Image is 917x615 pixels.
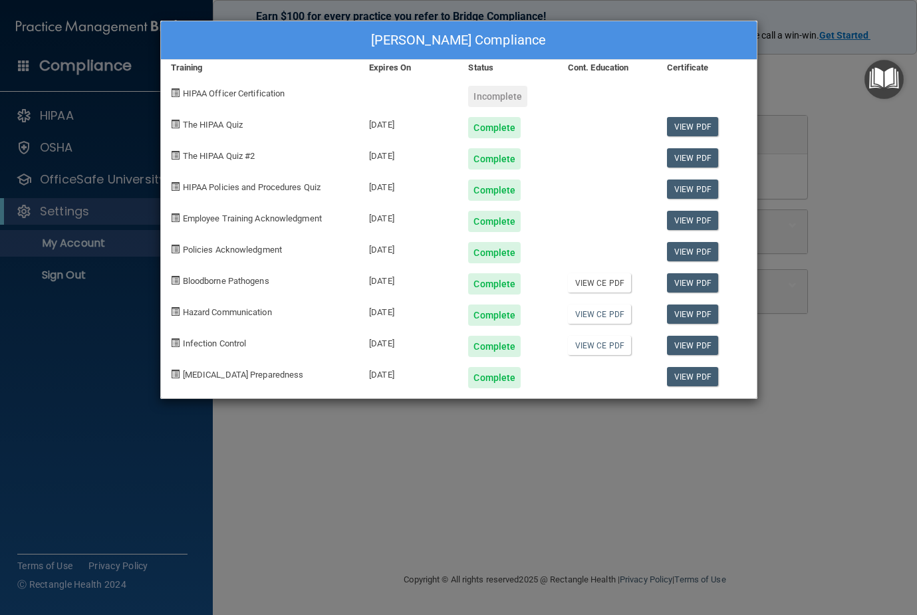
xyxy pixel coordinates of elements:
[359,326,458,357] div: [DATE]
[359,295,458,326] div: [DATE]
[657,60,756,76] div: Certificate
[558,60,657,76] div: Cont. Education
[161,21,757,60] div: [PERSON_NAME] Compliance
[183,151,255,161] span: The HIPAA Quiz #2
[359,357,458,388] div: [DATE]
[359,138,458,170] div: [DATE]
[183,88,285,98] span: HIPAA Officer Certification
[864,60,904,99] button: Open Resource Center
[468,273,521,295] div: Complete
[468,367,521,388] div: Complete
[468,242,521,263] div: Complete
[183,370,304,380] span: [MEDICAL_DATA] Preparedness
[667,211,718,230] a: View PDF
[183,307,272,317] span: Hazard Communication
[667,305,718,324] a: View PDF
[359,201,458,232] div: [DATE]
[359,60,458,76] div: Expires On
[667,336,718,355] a: View PDF
[568,273,631,293] a: View CE PDF
[183,120,243,130] span: The HIPAA Quiz
[568,336,631,355] a: View CE PDF
[468,117,521,138] div: Complete
[667,180,718,199] a: View PDF
[183,182,321,192] span: HIPAA Policies and Procedures Quiz
[667,367,718,386] a: View PDF
[468,336,521,357] div: Complete
[468,148,521,170] div: Complete
[161,60,360,76] div: Training
[667,148,718,168] a: View PDF
[468,305,521,326] div: Complete
[359,263,458,295] div: [DATE]
[359,232,458,263] div: [DATE]
[468,180,521,201] div: Complete
[183,213,322,223] span: Employee Training Acknowledgment
[183,245,282,255] span: Policies Acknowledgment
[468,211,521,232] div: Complete
[183,338,247,348] span: Infection Control
[667,242,718,261] a: View PDF
[359,170,458,201] div: [DATE]
[458,60,557,76] div: Status
[667,117,718,136] a: View PDF
[183,276,269,286] span: Bloodborne Pathogens
[568,305,631,324] a: View CE PDF
[468,86,527,107] div: Incomplete
[667,273,718,293] a: View PDF
[359,107,458,138] div: [DATE]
